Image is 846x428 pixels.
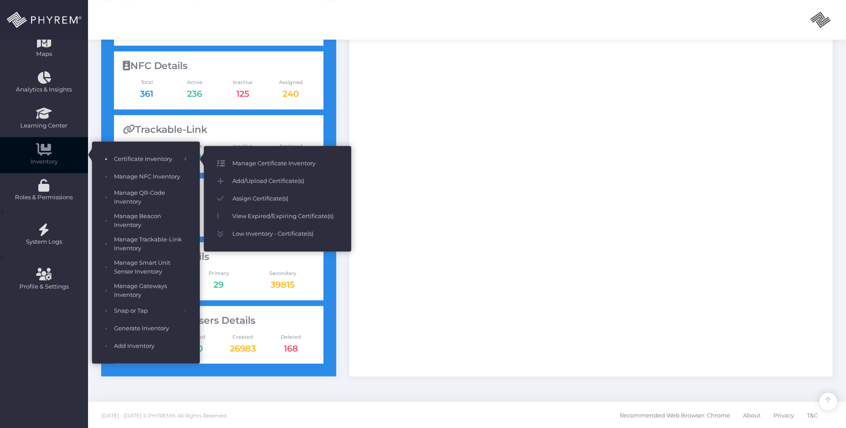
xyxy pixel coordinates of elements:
[92,209,200,232] a: Manage Beacon Inventory
[6,85,82,94] span: Analytics & Insights
[232,211,338,222] span: View Expired/Expiring Certificate(s)
[283,88,299,99] a: 240
[232,158,338,169] span: Manage Certificate Inventory
[236,88,249,99] a: 125
[271,279,295,290] a: 39815
[213,279,224,290] a: 29
[92,186,200,209] a: Manage QR-Code Inventory
[114,154,178,165] span: Certificate Inventory
[232,228,338,240] span: Low Inventory - Certificate(s)
[230,343,256,354] span: 26983
[123,315,315,326] div: Wallet Pass Users Details
[807,406,818,424] span: T&C
[92,279,200,302] a: Manage Gateways Inventory
[6,193,82,202] span: Roles & Permissions
[232,193,338,205] span: Assign Certificate(s)
[114,340,187,352] span: Add Inventory
[219,79,267,86] span: Inactive
[6,238,82,246] span: System Logs
[187,270,251,277] span: Primary
[204,190,351,208] a: Assign Certificate(s)
[92,150,200,168] a: Certificate Inventory
[773,406,794,424] span: Privacy
[92,256,200,279] a: Manage Smart Unit Sensor Inventory
[36,50,52,59] span: Maps
[114,212,187,229] span: Manage Beacon Inventory
[267,333,315,341] span: Deleted
[187,88,202,99] a: 236
[114,305,178,317] span: Snap or Tap
[620,406,730,424] span: Recommended Web Browser: Chrome
[92,337,200,355] a: Add Inventory
[251,270,315,277] span: Secondary
[123,251,315,263] div: Contact Details
[123,79,171,86] span: Total
[232,176,338,187] span: Add/Upload Certificate(s)
[114,171,187,183] span: Manage NFC Inventory
[114,189,187,206] span: Manage QR-Code Inventory
[101,413,228,419] span: [DATE] - [DATE] © PHYREM®. All Rights Reserved.
[92,168,200,186] a: Manage NFC Inventory
[114,282,187,299] span: Manage Gateways Inventory
[171,79,219,86] span: Active
[114,323,187,334] span: Generate Inventory
[284,343,298,354] span: 168
[123,60,315,72] div: NFC Details
[6,121,82,130] span: Learning Center
[743,406,761,424] span: About
[123,124,315,135] div: Trackable-Link
[114,235,187,252] span: Manage Trackable-Link Inventory
[267,79,315,86] span: Assigned
[219,333,267,341] span: Created
[6,157,82,166] span: Inventory
[92,232,200,256] a: Manage Trackable-Link Inventory
[204,155,351,172] a: Manage Certificate Inventory
[219,143,267,150] span: Inactive
[140,88,153,99] a: 361
[204,225,351,243] a: Low Inventory - Certificate(s)
[204,172,351,190] a: Add/Upload Certificate(s)
[204,208,351,225] a: View Expired/Expiring Certificate(s)
[92,320,200,337] a: Generate Inventory
[267,143,315,150] span: Assigned
[92,302,200,320] a: Snap or Tap
[19,282,69,291] span: Profile & Settings
[114,259,187,276] span: Manage Smart Unit Sensor Inventory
